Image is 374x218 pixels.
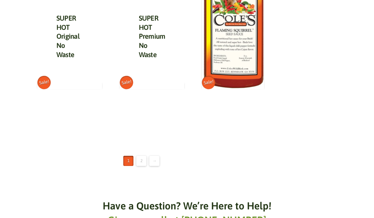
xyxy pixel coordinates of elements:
a: → [149,156,159,166]
h6: Have a Question? We’re Here to Help! [103,199,271,213]
a: SUPER HOT Premium No Waste [139,14,165,58]
a: SUPER HOT Original No Waste [56,14,80,58]
span: Sale! [119,75,134,90]
span: Sale! [201,75,216,90]
span: Sale! [36,75,52,90]
a: Page 2 [136,156,146,166]
span: Page 1 [123,156,133,166]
